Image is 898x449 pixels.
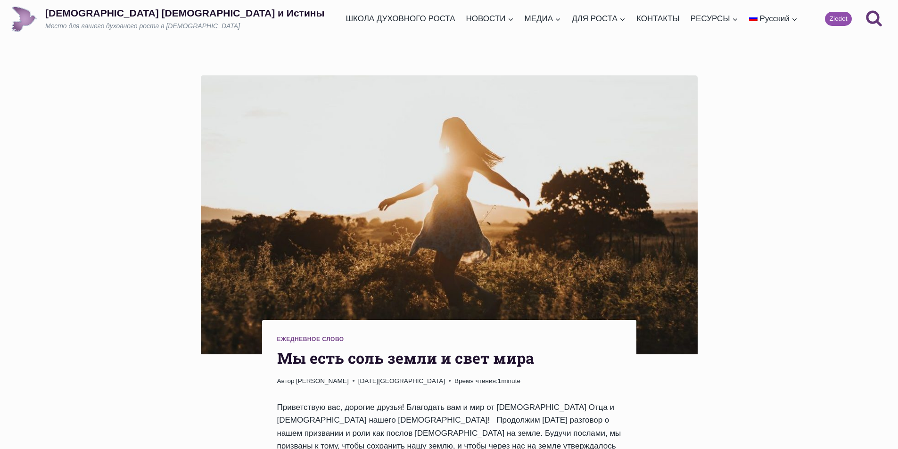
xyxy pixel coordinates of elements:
span: ДЛЯ РОСТА [572,12,626,25]
span: Автор [277,376,295,386]
a: [DEMOGRAPHIC_DATA] [DEMOGRAPHIC_DATA] и ИстиныМесто для вашего духовного роста в [DEMOGRAPHIC_DATA] [11,6,324,32]
span: Время чтения: [454,377,498,384]
time: [DATE][GEOGRAPHIC_DATA] [358,376,445,386]
h1: Мы есть соль земли и свет мира [277,347,621,369]
a: [PERSON_NAME] [296,377,349,384]
span: НОВОСТИ [466,12,514,25]
span: Русский [760,14,790,23]
a: Ежедневное слово [277,336,344,343]
p: [DEMOGRAPHIC_DATA] [DEMOGRAPHIC_DATA] и Истины [45,7,324,19]
button: Показать форму поиска [861,6,887,32]
span: 1 [454,376,520,386]
a: Ziedot [825,12,852,26]
span: МЕДИА [525,12,561,25]
p: Место для вашего духовного роста в [DEMOGRAPHIC_DATA] [45,22,324,31]
img: Draudze Gars un Patiesība [11,6,37,32]
span: minute [501,377,520,384]
span: РЕСУРСЫ [691,12,738,25]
